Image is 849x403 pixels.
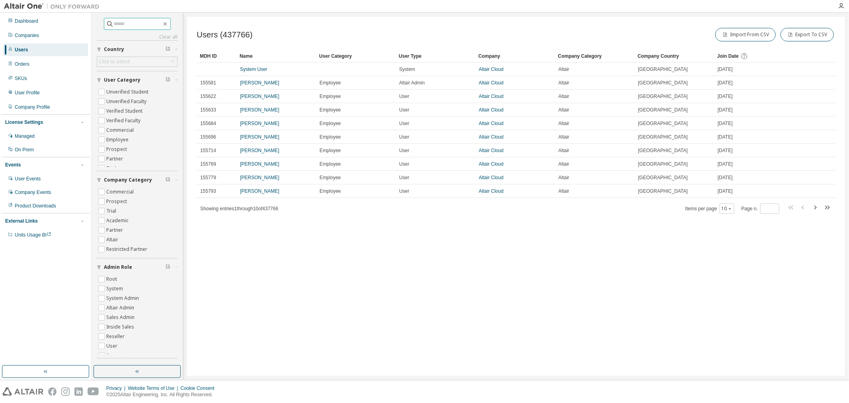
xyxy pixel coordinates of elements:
[558,93,569,100] span: Altair
[106,385,128,391] div: Privacy
[479,121,504,126] a: Altair Cloud
[15,133,35,139] div: Managed
[200,147,216,154] span: 155714
[638,161,688,167] span: [GEOGRAPHIC_DATA]
[558,80,569,86] span: Altair
[97,34,178,40] a: Clear all
[200,80,216,86] span: 155581
[320,161,341,167] span: Employee
[638,174,688,181] span: [GEOGRAPHIC_DATA]
[106,274,119,284] label: Root
[97,57,177,67] div: Click to select
[558,50,631,63] div: Company Category
[5,119,43,125] div: License Settings
[558,147,569,154] span: Altair
[399,50,472,63] div: User Type
[741,53,748,60] svg: Date when the user was first added or directly signed up. If the user was deleted and later re-ad...
[399,174,409,181] span: User
[106,116,142,125] label: Verified Faculty
[781,28,834,41] button: Export To CSV
[97,71,178,89] button: User Category
[558,66,569,72] span: Altair
[200,206,278,211] span: Showing entries 1 through 10 of 437766
[5,218,38,224] div: External Links
[638,66,688,72] span: [GEOGRAPHIC_DATA]
[106,284,125,293] label: System
[685,203,734,214] span: Items per page
[200,161,216,167] span: 155769
[638,147,688,154] span: [GEOGRAPHIC_DATA]
[399,66,415,72] span: System
[5,162,21,168] div: Events
[106,332,126,341] label: Reseller
[240,121,279,126] a: [PERSON_NAME]
[399,107,409,113] span: User
[106,97,148,106] label: Unverified Faculty
[104,177,152,183] span: Company Category
[106,216,130,225] label: Academic
[320,120,341,127] span: Employee
[106,341,119,351] label: User
[240,188,279,194] a: [PERSON_NAME]
[478,50,552,63] div: Company
[558,188,569,194] span: Altair
[240,161,279,167] a: [PERSON_NAME]
[106,391,219,398] p: © 2025 Altair Engineering, Inc. All Rights Reserved.
[15,90,40,96] div: User Profile
[718,147,733,154] span: [DATE]
[240,148,279,153] a: [PERSON_NAME]
[88,387,99,396] img: youtube.svg
[240,94,279,99] a: [PERSON_NAME]
[106,322,136,332] label: Inside Sales
[479,134,504,140] a: Altair Cloud
[106,313,136,322] label: Sales Admin
[15,75,27,82] div: SKUs
[558,174,569,181] span: Altair
[319,50,392,63] div: User Category
[718,93,733,100] span: [DATE]
[15,203,56,209] div: Product Downloads
[166,177,170,183] span: Clear filter
[15,61,29,67] div: Orders
[240,175,279,180] a: [PERSON_NAME]
[2,387,43,396] img: altair_logo.svg
[718,120,733,127] span: [DATE]
[4,2,103,10] img: Altair One
[240,134,279,140] a: [PERSON_NAME]
[166,364,170,370] span: Clear filter
[320,188,341,194] span: Employee
[479,94,504,99] a: Altair Cloud
[128,385,180,391] div: Website Terms of Use
[479,175,504,180] a: Altair Cloud
[197,30,253,39] span: Users (437766)
[320,93,341,100] span: Employee
[558,107,569,113] span: Altair
[638,93,688,100] span: [GEOGRAPHIC_DATA]
[479,80,504,86] a: Altair Cloud
[106,235,120,245] label: Altair
[106,106,144,116] label: Verified Student
[320,147,341,154] span: Employee
[638,80,688,86] span: [GEOGRAPHIC_DATA]
[320,134,341,140] span: Employee
[200,134,216,140] span: 155696
[718,188,733,194] span: [DATE]
[240,50,313,63] div: Name
[638,134,688,140] span: [GEOGRAPHIC_DATA]
[320,107,341,113] span: Employee
[97,41,178,58] button: Country
[399,134,409,140] span: User
[718,107,733,113] span: [DATE]
[558,120,569,127] span: Altair
[200,188,216,194] span: 155793
[240,107,279,113] a: [PERSON_NAME]
[15,18,38,24] div: Dashboard
[106,135,130,145] label: Employee
[718,134,733,140] span: [DATE]
[104,46,124,53] span: Country
[61,387,70,396] img: instagram.svg
[479,188,504,194] a: Altair Cloud
[166,77,170,83] span: Clear filter
[99,59,130,65] div: Click to select
[638,107,688,113] span: [GEOGRAPHIC_DATA]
